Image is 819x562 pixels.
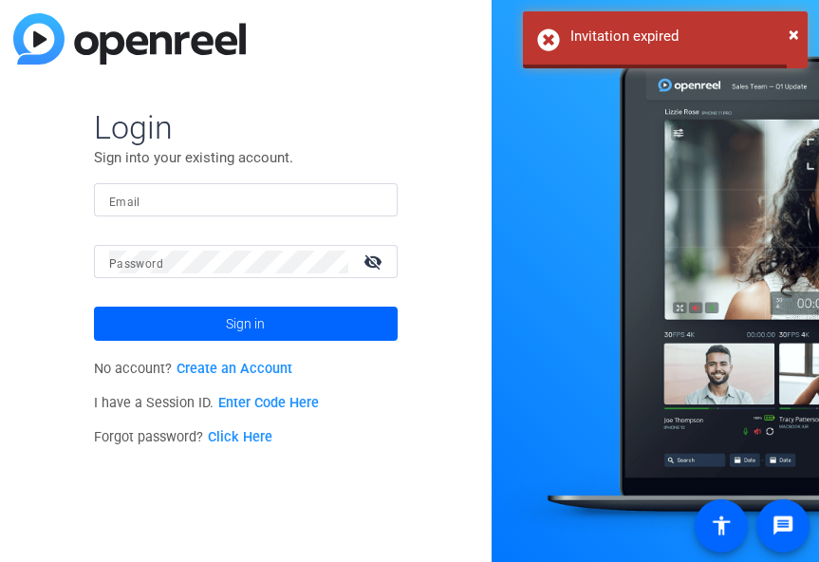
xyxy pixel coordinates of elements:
[789,23,799,46] span: ×
[109,189,382,212] input: Enter Email Address
[94,429,272,445] span: Forgot password?
[94,107,398,147] span: Login
[789,20,799,48] button: Close
[94,395,319,411] span: I have a Session ID.
[226,300,265,347] span: Sign in
[13,13,246,65] img: blue-gradient.svg
[772,515,794,537] mat-icon: message
[218,395,319,411] a: Enter Code Here
[710,515,733,537] mat-icon: accessibility
[94,147,398,168] p: Sign into your existing account.
[177,361,292,377] a: Create an Account
[208,429,272,445] a: Click Here
[109,257,163,271] mat-label: Password
[94,361,292,377] span: No account?
[109,196,140,209] mat-label: Email
[352,248,398,275] mat-icon: visibility_off
[570,26,793,47] div: Invitation expired
[94,307,398,341] button: Sign in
